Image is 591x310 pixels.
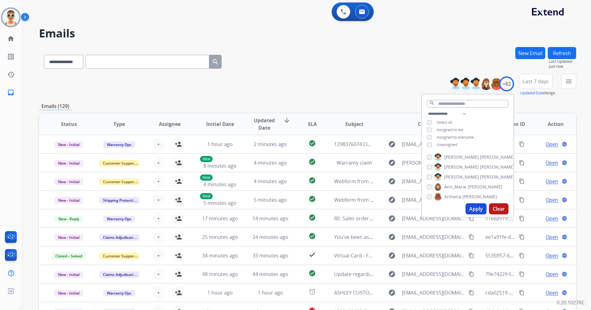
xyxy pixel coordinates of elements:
mat-icon: check_circle [308,195,316,203]
span: [PERSON_NAME] [468,184,502,190]
mat-icon: explore [388,140,396,148]
span: Last Updated: [549,59,576,64]
span: 48 minutes ago [202,271,238,278]
mat-icon: check_circle [308,158,316,166]
mat-icon: explore [388,270,396,278]
mat-icon: explore [388,196,396,204]
span: [EMAIL_ADDRESS][DOMAIN_NAME] [402,233,465,241]
span: Customer Support [99,253,139,259]
span: [EMAIL_ADDRESS][PERSON_NAME][DOMAIN_NAME] [402,140,465,148]
span: Warranty claim [337,159,372,166]
span: New - Initial [54,197,83,204]
mat-icon: person_add [175,252,182,259]
button: + [152,175,165,187]
span: [EMAIL_ADDRESS][DOMAIN_NAME] [402,215,465,222]
mat-icon: content_copy [469,253,474,258]
span: ASHLEY CUSTOMER CARE [ thread::646mtE0ZDRqWvBMhmrfhJDk:: ] [334,289,490,296]
span: + [157,196,160,204]
button: + [152,212,165,225]
span: Warranty Ops [103,141,135,148]
mat-icon: list_alt [7,53,15,60]
mat-icon: language [562,179,567,184]
mat-icon: content_copy [519,160,525,166]
span: New - Initial [54,179,83,185]
span: 24 minutes ago [253,234,288,240]
span: RE: Sales order number: 1500924000 [ thread::Vh_baEp2A2ucYEWp6xSjLjk:: ] [334,215,510,222]
mat-icon: language [562,160,567,166]
span: New - Initial [54,271,83,278]
mat-icon: content_copy [519,271,525,277]
span: [EMAIL_ADDRESS][DOMAIN_NAME] [402,252,465,259]
span: Open [546,270,558,278]
span: Range [520,90,555,96]
span: Virtual Card - Follow Up [334,252,389,259]
mat-icon: content_copy [519,290,525,295]
span: 1 hour ago [207,141,233,148]
span: Subject [345,120,364,128]
span: Artheria [444,194,461,200]
span: Open [546,140,558,148]
mat-icon: explore [388,252,396,259]
span: Closed – Solved [52,253,86,259]
button: + [152,268,165,280]
span: 25 minutes ago [202,234,238,240]
span: 1 hour ago [258,289,283,296]
span: [EMAIL_ADDRESS][DOMAIN_NAME] [402,178,465,185]
mat-icon: content_copy [519,253,525,258]
span: + [157,289,160,296]
span: 2 minutes ago [254,141,287,148]
span: Open [546,252,558,259]
mat-icon: arrow_downward [283,117,291,124]
span: + [157,233,160,241]
span: Warranty Ops [103,290,135,296]
span: [PERSON_NAME] [444,174,479,180]
span: + [157,159,160,166]
span: Unassigned [437,142,457,147]
span: 4 minutes ago [203,181,236,188]
button: Updated Date [520,91,544,96]
mat-icon: content_copy [519,216,525,221]
mat-icon: check_circle [308,232,316,240]
button: + [152,231,165,243]
mat-icon: inbox [7,89,15,96]
span: [PERSON_NAME] [462,194,497,200]
span: Webform from [EMAIL_ADDRESS][DOMAIN_NAME] on [DATE] [334,178,474,185]
mat-icon: explore [388,159,396,166]
p: New [200,174,213,181]
span: cda02519-629f-40a3-a3f7-855553109118 [485,289,578,296]
mat-icon: content_copy [469,216,474,221]
span: New - Initial [54,290,83,296]
button: + [152,194,165,206]
span: 5 minutes ago [254,196,287,203]
button: + [152,138,165,150]
mat-icon: person_add [175,178,182,185]
mat-icon: check_circle [308,177,316,184]
span: Claims Adjudication [99,271,142,278]
span: Warranty Ops [103,216,135,222]
mat-icon: person_add [175,159,182,166]
span: Open [546,289,558,296]
mat-icon: language [562,197,567,203]
span: 4 minutes ago [254,178,287,185]
span: + [157,140,160,148]
mat-icon: language [562,290,567,295]
span: 33 minutes ago [253,252,288,259]
span: New - Initial [54,234,83,241]
span: 17 minutes ago [202,215,238,222]
mat-icon: check_circle [308,140,316,147]
span: 1 hour ago [207,289,233,296]
mat-icon: content_copy [519,179,525,184]
span: Webform from [EMAIL_ADDRESS][DOMAIN_NAME] on [DATE] [334,196,474,203]
span: + [157,178,160,185]
span: Customer Support [99,160,139,166]
mat-icon: language [562,216,567,221]
span: Just now [549,64,576,69]
span: Shipping Protection [99,197,142,204]
mat-icon: explore [388,289,396,296]
mat-icon: menu [565,78,572,85]
button: + [152,157,165,169]
mat-icon: alarm [308,288,316,295]
mat-icon: search [212,58,219,66]
span: ee1a91fe-dc74-4360-bcfb-333e5f9e8f07 [485,234,576,240]
span: Updated Date [250,117,278,131]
